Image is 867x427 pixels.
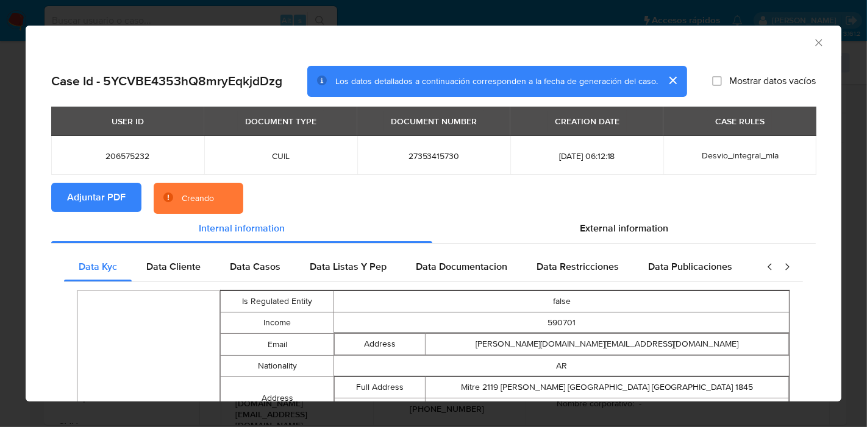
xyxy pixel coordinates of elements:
[708,111,772,132] div: CASE RULES
[426,377,789,398] td: Mitre 2119 [PERSON_NAME] [GEOGRAPHIC_DATA] [GEOGRAPHIC_DATA] 1845
[220,356,334,377] td: Nationality
[220,377,334,420] td: Address
[334,312,790,334] td: 590701
[220,291,334,312] td: Is Regulated Entity
[702,149,779,161] span: Desvio_integral_mla
[66,150,190,161] span: 206575232
[334,291,790,312] td: false
[335,75,658,87] span: Los datos detallados a continuación corresponden a la fecha de generación del caso.
[199,221,285,235] span: Internal information
[729,75,816,87] span: Mostrar datos vacíos
[310,259,387,273] span: Data Listas Y Pep
[548,111,627,132] div: CREATION DATE
[64,252,754,281] div: Detailed internal info
[219,150,343,161] span: CUIL
[335,398,426,420] td: Gmaps Link
[658,66,687,95] button: cerrar
[648,259,732,273] span: Data Publicaciones
[26,26,841,401] div: closure-recommendation-modal
[51,73,282,89] h2: Case Id - 5YCVBE4353hQ8mryEqkjdDzg
[335,334,426,355] td: Address
[67,184,126,211] span: Adjuntar PDF
[220,334,334,356] td: Email
[384,111,484,132] div: DOCUMENT NUMBER
[525,150,649,161] span: [DATE] 06:12:18
[146,259,201,273] span: Data Cliente
[580,221,668,235] span: External information
[712,76,722,86] input: Mostrar datos vacíos
[230,259,280,273] span: Data Casos
[335,377,426,398] td: Full Address
[220,312,334,334] td: Income
[426,334,789,355] td: [PERSON_NAME][DOMAIN_NAME][EMAIL_ADDRESS][DOMAIN_NAME]
[537,259,619,273] span: Data Restricciones
[372,150,496,161] span: 27353415730
[79,259,117,273] span: Data Kyc
[334,356,790,377] td: AR
[416,259,507,273] span: Data Documentacion
[104,111,151,132] div: USER ID
[51,183,141,212] button: Adjuntar PDF
[813,37,824,48] button: Cerrar ventana
[238,111,324,132] div: DOCUMENT TYPE
[182,192,214,205] div: Creando
[51,214,816,243] div: Detailed info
